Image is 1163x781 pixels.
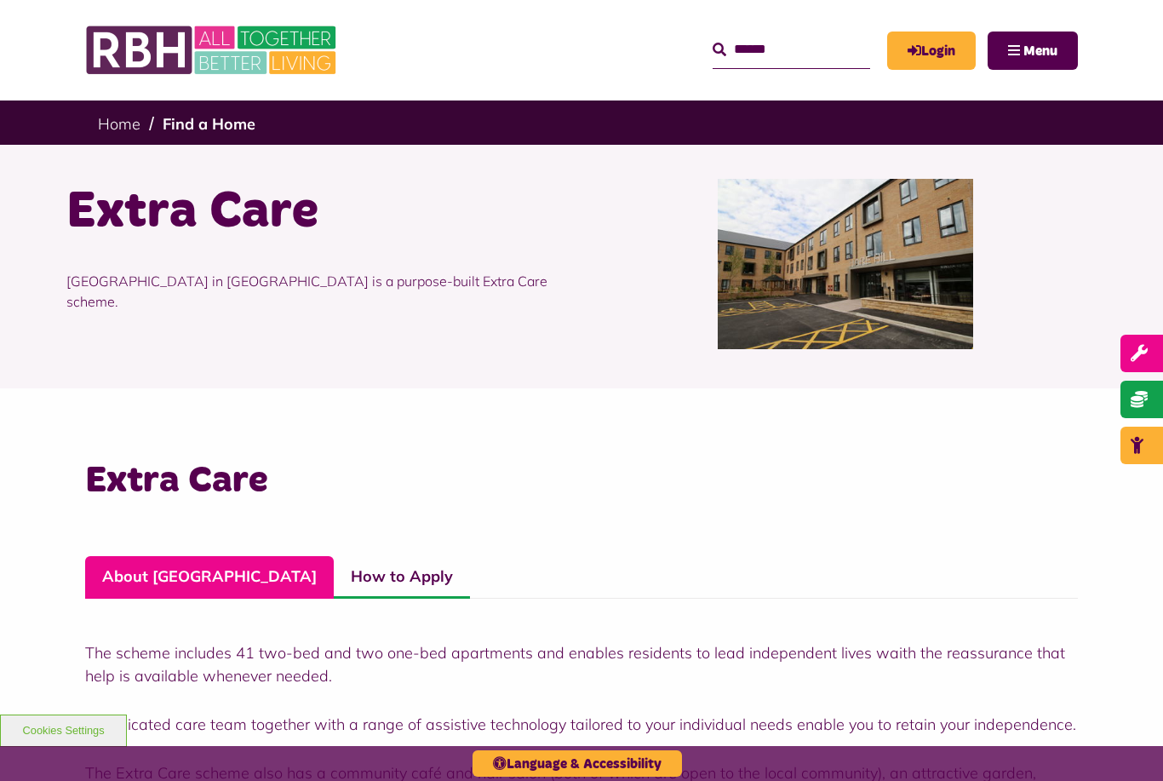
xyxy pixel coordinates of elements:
a: About [GEOGRAPHIC_DATA] [85,556,334,599]
img: Hare Hill 108 [718,179,973,349]
h3: Extra Care [85,457,1078,505]
img: RBH [85,17,341,83]
button: Language & Accessibility [473,750,682,777]
button: Navigation [988,32,1078,70]
a: MyRBH [887,32,976,70]
a: Home [98,114,140,134]
h1: Extra Care [66,179,569,245]
p: [GEOGRAPHIC_DATA] in [GEOGRAPHIC_DATA] is a purpose-built Extra Care scheme. [66,245,569,337]
a: How to Apply [334,556,470,599]
p: A dedicated care team together with a range of assistive technology tailored to your individual n... [85,713,1078,736]
span: Menu [1023,44,1057,58]
iframe: Netcall Web Assistant for live chat [1086,704,1163,781]
p: The scheme includes 41 two-bed and two one-bed apartments and enables residents to lead independe... [85,641,1078,687]
a: Find a Home [163,114,255,134]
